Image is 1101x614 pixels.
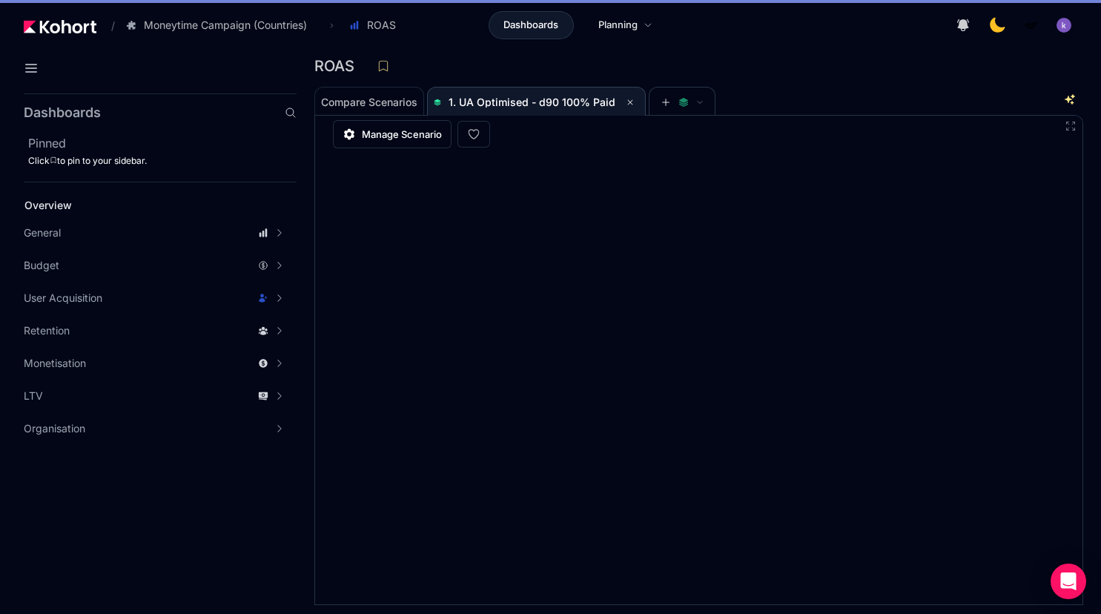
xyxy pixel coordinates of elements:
button: ROAS [341,13,411,38]
span: Moneytime Campaign (Countries) [144,18,307,33]
img: Kohort logo [24,20,96,33]
span: Compare Scenarios [321,97,417,108]
span: Retention [24,323,70,338]
span: Budget [24,258,59,273]
span: General [24,225,61,240]
span: Overview [24,199,72,211]
button: Fullscreen [1065,120,1077,132]
h3: ROAS [314,59,363,73]
a: Manage Scenario [333,120,452,148]
span: / [99,18,115,33]
span: Dashboards [503,18,558,33]
a: Overview [19,194,271,217]
div: Click to pin to your sidebar. [28,155,297,167]
button: Moneytime Campaign (Countries) [118,13,323,38]
span: ROAS [367,18,396,33]
span: 1. UA Optimised - d90 100% Paid [449,96,615,108]
h2: Pinned [28,134,297,152]
span: Monetisation [24,356,86,371]
span: LTV [24,389,43,403]
span: Manage Scenario [362,127,442,142]
h2: Dashboards [24,106,101,119]
a: Dashboards [489,11,574,39]
img: logo_MoneyTimeLogo_1_20250619094856634230.png [1024,18,1039,33]
span: User Acquisition [24,291,102,306]
span: › [327,19,337,31]
span: Planning [598,18,638,33]
div: Open Intercom Messenger [1051,564,1086,599]
a: Planning [583,11,668,39]
span: Organisation [24,421,85,436]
